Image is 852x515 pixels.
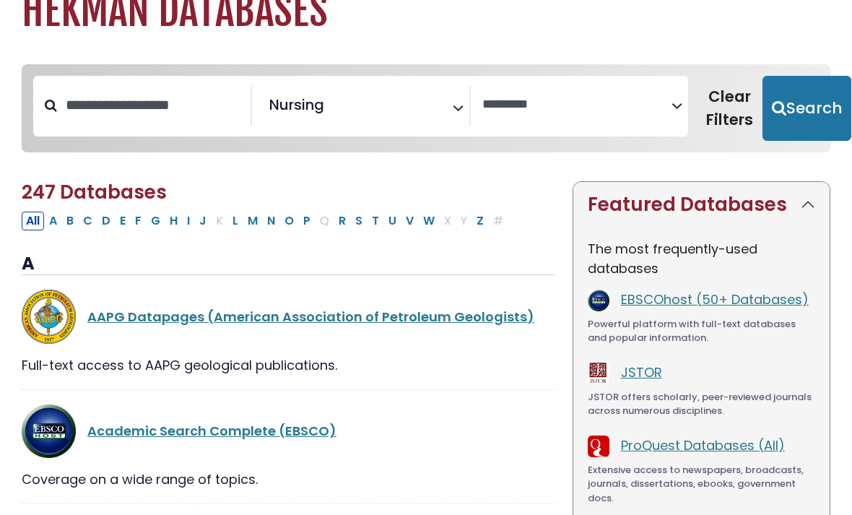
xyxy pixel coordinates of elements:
[588,463,815,506] div: Extensive access to newspapers, broadcasts, journals, dissertations, ebooks, government docs.
[351,212,367,230] button: Filter Results S
[762,76,851,141] button: Submit for Search Results
[327,102,337,117] textarea: Search
[22,254,555,275] h3: A
[79,212,97,230] button: Filter Results C
[588,317,815,345] div: Powerful platform with full-text databases and popular information.
[588,390,815,418] div: JSTOR offers scholarly, peer-reviewed journals across numerous disciplines.
[165,212,182,230] button: Filter Results H
[243,212,262,230] button: Filter Results M
[131,212,146,230] button: Filter Results F
[22,355,555,375] div: Full-text access to AAPG geological publications.
[697,76,762,141] button: Clear Filters
[147,212,165,230] button: Filter Results G
[299,212,315,230] button: Filter Results P
[263,212,279,230] button: Filter Results N
[588,239,815,278] p: The most frequently-used databases
[22,469,555,489] div: Coverage on a wide range of topics.
[62,212,78,230] button: Filter Results B
[195,212,211,230] button: Filter Results J
[22,179,167,205] span: 247 Databases
[621,290,809,308] a: EBSCOhost (50+ Databases)
[384,212,401,230] button: Filter Results U
[22,212,44,230] button: All
[401,212,418,230] button: Filter Results V
[116,212,130,230] button: Filter Results E
[228,212,243,230] button: Filter Results L
[280,212,298,230] button: Filter Results O
[334,212,350,230] button: Filter Results R
[621,363,662,381] a: JSTOR
[57,93,251,117] input: Search database by title or keyword
[87,422,336,440] a: Academic Search Complete (EBSCO)
[482,98,671,113] textarea: Search
[269,94,324,116] span: Nursing
[183,212,194,230] button: Filter Results I
[368,212,383,230] button: Filter Results T
[573,182,830,228] button: Featured Databases
[22,211,509,229] div: Alpha-list to filter by first letter of database name
[97,212,115,230] button: Filter Results D
[87,308,534,326] a: AAPG Datapages (American Association of Petroleum Geologists)
[264,94,324,116] li: Nursing
[621,436,785,454] a: ProQuest Databases (All)
[419,212,439,230] button: Filter Results W
[22,64,830,152] nav: Search filters
[45,212,61,230] button: Filter Results A
[472,212,488,230] button: Filter Results Z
